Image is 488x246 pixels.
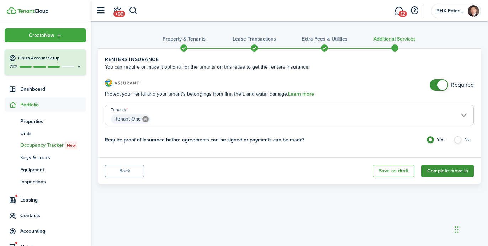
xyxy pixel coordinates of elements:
h3: Property & Tenants [163,35,206,43]
span: +99 [113,11,125,17]
h4: Require proof of insurance before agreements can be signed or payments can be made? [105,136,304,150]
h3: Lease Transactions [233,35,276,43]
span: 12 [399,11,407,17]
span: Inspections [20,178,86,186]
p: Protect your rental and your tenant's belongings from fire, theft, and water damage. [105,90,430,98]
a: Occupancy TrackerNew [5,139,86,151]
label: Yes [426,136,446,147]
a: Messaging [392,2,405,20]
span: Create New [29,33,54,38]
wizard-step-header-title: Renters Insurance [105,56,474,63]
h3: Extra fees & Utilities [302,35,348,43]
a: Keys & Locks [5,151,86,164]
span: Tenant One [115,115,141,123]
p: 75% [9,64,18,70]
span: Accounting [20,228,86,235]
button: Search [129,5,138,17]
button: Open menu [5,28,86,42]
button: Open sidebar [94,4,107,17]
span: Equipment [20,166,86,173]
a: Properties [5,115,86,127]
span: Occupancy Tracker [20,141,86,149]
span: New [67,142,76,149]
button: Back [105,165,144,177]
a: Units [5,127,86,139]
a: Notifications [110,2,124,20]
iframe: Chat Widget [452,212,488,246]
span: Keys & Locks [20,154,86,161]
button: Open resource center [408,5,420,17]
a: Learn more [288,91,314,97]
a: Inspections [5,176,86,188]
h3: Additional Services [373,35,416,43]
span: Properties [20,118,86,125]
span: Leasing [20,196,86,204]
wizard-step-header-description: You can require or make it optional for the tenants on this lease to get the renters insurance. [105,63,474,71]
span: PHX Enterprises [436,9,465,14]
span: Contacts [20,212,86,219]
label: No [453,136,474,147]
span: Portfolio [20,101,86,108]
div: Drag [455,219,459,240]
img: PHX Enterprises [468,5,479,17]
button: Save as draft [373,165,414,177]
span: Units [20,130,86,137]
button: Continue [421,165,474,177]
button: Finish Account Setup75% [5,49,86,75]
a: Dashboard [5,82,86,96]
img: TenantCloud [17,9,48,13]
img: Renters Insurance [105,79,141,87]
h4: Finish Account Setup [18,55,82,61]
img: TenantCloud [7,7,16,14]
span: Dashboard [20,85,86,93]
a: Equipment [5,164,86,176]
